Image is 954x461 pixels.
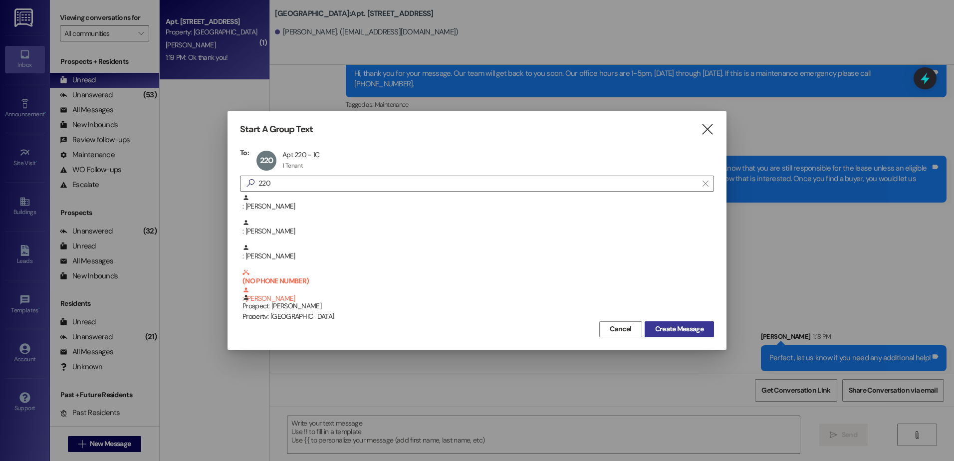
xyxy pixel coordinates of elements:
[240,269,714,294] div: (NO PHONE NUMBER) : [PERSON_NAME]
[242,219,714,236] div: : [PERSON_NAME]
[240,219,714,244] div: : [PERSON_NAME]
[242,269,714,285] b: (NO PHONE NUMBER)
[282,162,303,170] div: 1 Tenant
[242,269,714,304] div: : [PERSON_NAME]
[240,244,714,269] div: : [PERSON_NAME]
[599,321,642,337] button: Cancel
[242,194,714,212] div: : [PERSON_NAME]
[242,294,714,322] div: Prospect: [PERSON_NAME]
[240,124,313,135] h3: Start A Group Text
[610,324,632,334] span: Cancel
[282,150,320,159] div: Apt 220 - 1C
[240,194,714,219] div: : [PERSON_NAME]
[258,177,698,191] input: Search for any contact or apartment
[242,244,714,261] div: : [PERSON_NAME]
[703,180,708,188] i: 
[701,124,714,135] i: 
[645,321,714,337] button: Create Message
[260,155,273,166] span: 220
[242,311,714,322] div: Property: [GEOGRAPHIC_DATA]
[698,176,714,191] button: Clear text
[240,294,714,319] div: Prospect: [PERSON_NAME]Property: [GEOGRAPHIC_DATA]
[242,178,258,189] i: 
[655,324,704,334] span: Create Message
[240,148,249,157] h3: To:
